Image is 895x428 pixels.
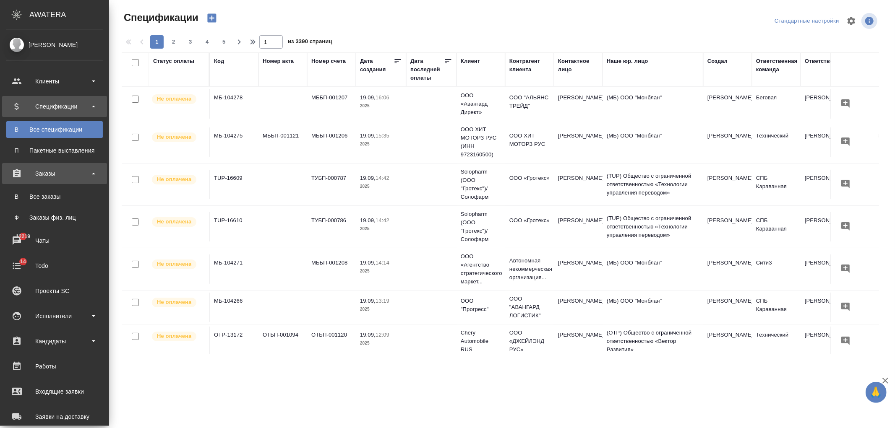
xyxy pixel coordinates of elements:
[167,38,180,46] span: 2
[376,259,389,266] p: 14:14
[461,91,501,117] p: ООО «Авангард Директ»
[157,298,191,306] p: Не оплачена
[554,293,603,322] td: [PERSON_NAME]
[801,293,849,322] td: [PERSON_NAME]
[6,385,103,398] div: Входящие заявки
[554,170,603,199] td: [PERSON_NAME]
[307,212,356,241] td: ТУБП-000786
[603,168,703,201] td: (TUP) Общество с ограниченной ответственностью «Технологии управления переводом»
[801,212,849,241] td: [PERSON_NAME]
[752,170,801,199] td: СПБ Караванная
[288,36,332,49] span: из 3390 страниц
[157,95,191,103] p: Не оплачена
[509,329,550,354] p: ООО «ДЖЕЙЛЭНД РУС»
[10,213,99,222] div: Заказы физ. лиц
[360,332,376,338] p: 19.09,
[360,102,402,110] p: 2025
[360,225,402,233] p: 2025
[703,212,752,241] td: [PERSON_NAME]
[509,93,550,110] p: ООО "АЛЬЯНС ТРЕЙД"
[752,127,801,157] td: Технический
[461,252,501,286] p: ООО «Агентство стратегического маркет...
[122,11,198,24] span: Спецификации
[461,168,501,201] p: Solopharm (ООО "Гротекс")/Солофарм
[6,188,103,205] a: ВВсе заказы
[6,234,103,247] div: Чаты
[554,327,603,356] td: [PERSON_NAME]
[360,94,376,101] p: 19.09,
[6,142,103,159] a: ППакетные выставления
[6,75,103,88] div: Клиенты
[376,132,389,139] p: 15:35
[157,260,191,268] p: Не оплачена
[805,57,848,65] div: Ответственный
[603,324,703,358] td: (OTP) Общество с ограниченной ответственностью «Вектор Развития»
[360,57,394,74] div: Дата создания
[801,127,849,157] td: [PERSON_NAME]
[10,146,99,155] div: Пакетные выставления
[509,174,550,182] p: ООО «Гротекс»
[153,57,194,65] div: Статус оплаты
[703,89,752,119] td: [PERSON_NAME]
[376,94,389,101] p: 16:06
[376,298,389,304] p: 13:19
[703,170,752,199] td: [PERSON_NAME]
[869,384,883,401] span: 🙏
[210,254,258,284] td: МБ-104271
[184,38,197,46] span: 3
[360,182,402,191] p: 2025
[157,175,191,184] p: Не оплачена
[29,6,109,23] div: AWATERA
[703,127,752,157] td: [PERSON_NAME]
[307,170,356,199] td: ТУБП-000787
[184,35,197,49] button: 3
[10,192,99,201] div: Все заказы
[841,11,861,31] span: Настроить таблицу
[2,255,107,276] a: 14Todo
[157,332,191,340] p: Не оплачена
[554,127,603,157] td: [PERSON_NAME]
[217,38,231,46] span: 5
[201,35,214,49] button: 4
[307,89,356,119] td: МББП-001207
[2,381,107,402] a: Входящие заявки
[360,140,402,148] p: 2025
[167,35,180,49] button: 2
[603,210,703,244] td: (TUP) Общество с ограниченной ответственностью «Технологии управления переводом»
[603,127,703,157] td: (МБ) ООО "Монблан"
[410,57,444,82] div: Дата последней оплаты
[210,327,258,356] td: OTP-13172
[258,327,307,356] td: ОТБП-001094
[6,40,103,49] div: [PERSON_NAME]
[360,132,376,139] p: 19.09,
[603,254,703,284] td: (МБ) ООО "Монблан"
[603,89,703,119] td: (МБ) ООО "Монблан"
[10,125,99,134] div: Все спецификации
[801,254,849,284] td: [PERSON_NAME]
[157,218,191,226] p: Не оплачена
[210,293,258,322] td: МБ-104266
[752,293,801,322] td: СПБ Караванная
[6,410,103,423] div: Заявки на доставку
[15,257,31,266] span: 14
[703,327,752,356] td: [PERSON_NAME]
[772,15,841,28] div: split button
[461,329,501,354] p: Chery Automobile RUS
[360,259,376,266] p: 19.09,
[2,406,107,427] a: Заявки на доставку
[360,305,402,314] p: 2025
[360,267,402,275] p: 2025
[263,57,294,65] div: Номер акта
[866,382,887,403] button: 🙏
[2,280,107,301] a: Проекты SC
[6,310,103,322] div: Исполнители
[360,217,376,223] p: 19.09,
[6,335,103,348] div: Кандидаты
[11,232,35,241] span: 12219
[217,35,231,49] button: 5
[6,259,103,272] div: Todo
[307,127,356,157] td: МББП-001206
[6,121,103,138] a: ВВсе спецификации
[360,339,402,348] p: 2025
[801,170,849,199] td: [PERSON_NAME]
